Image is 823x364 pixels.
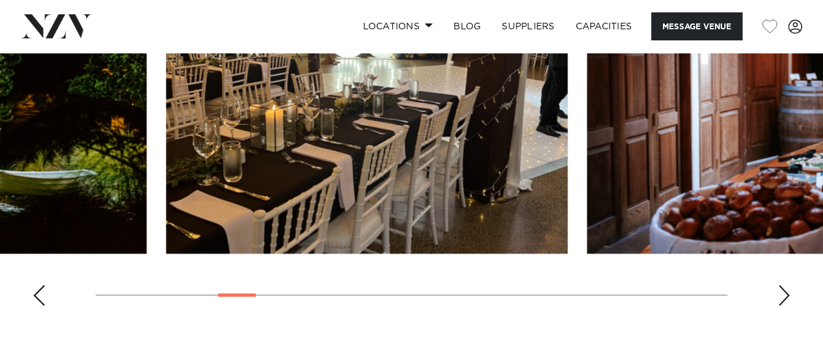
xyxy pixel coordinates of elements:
img: nzv-logo.png [21,14,92,38]
button: Message Venue [651,12,742,40]
a: BLOG [443,12,491,40]
a: SUPPLIERS [491,12,565,40]
a: Locations [352,12,443,40]
a: Capacities [565,12,643,40]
